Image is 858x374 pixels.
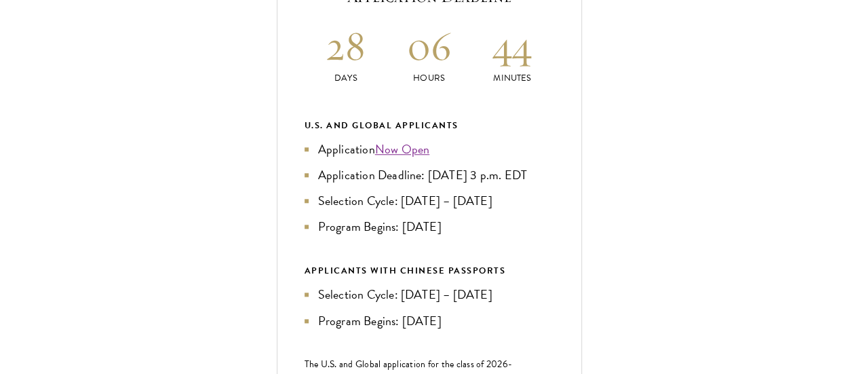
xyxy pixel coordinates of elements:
li: Application [305,140,554,159]
h2: 06 [387,20,471,71]
li: Program Begins: [DATE] [305,217,554,236]
p: Hours [387,71,471,86]
li: Program Begins: [DATE] [305,312,554,331]
p: Days [305,71,388,86]
li: Selection Cycle: [DATE] – [DATE] [305,285,554,304]
li: Application Deadline: [DATE] 3 p.m. EDT [305,166,554,185]
div: U.S. and Global Applicants [305,118,554,133]
span: The U.S. and Global application for the class of 202 [305,357,503,371]
span: 6 [503,357,508,371]
div: APPLICANTS WITH CHINESE PASSPORTS [305,263,554,278]
p: Minutes [471,71,554,86]
a: Now Open [375,140,430,158]
h2: 28 [305,20,388,71]
h2: 44 [471,20,554,71]
li: Selection Cycle: [DATE] – [DATE] [305,191,554,210]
